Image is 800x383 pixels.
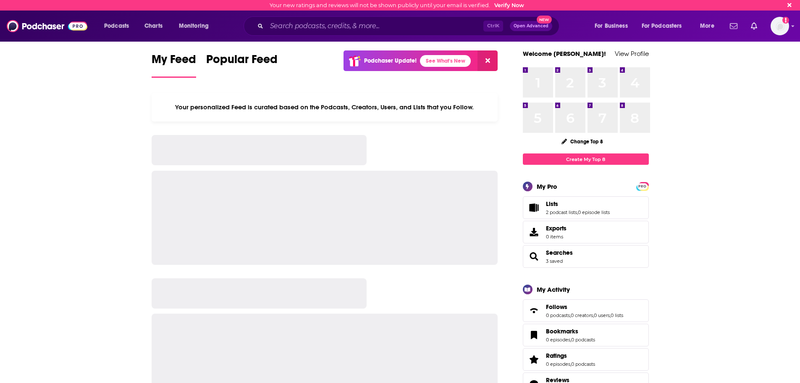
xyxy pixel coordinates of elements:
span: , [593,312,594,318]
span: , [570,361,571,367]
div: Search podcasts, credits, & more... [252,16,567,36]
div: My Pro [537,182,557,190]
a: Follows [526,305,543,317]
span: Open Advanced [514,24,548,28]
span: Bookmarks [523,324,649,346]
a: 0 creators [571,312,593,318]
span: For Podcasters [642,20,682,32]
a: See What's New [420,55,471,67]
span: More [700,20,714,32]
div: Your new ratings and reviews will not be shown publicly until your email is verified. [270,2,524,8]
div: My Activity [537,285,570,293]
button: open menu [173,19,220,33]
svg: Email not verified [782,17,789,24]
input: Search podcasts, credits, & more... [267,19,483,33]
span: Follows [523,299,649,322]
a: Create My Top 8 [523,153,649,165]
a: Lists [546,200,610,208]
span: Exports [546,225,567,232]
a: Searches [526,251,543,262]
span: New [537,16,552,24]
div: Your personalized Feed is curated based on the Podcasts, Creators, Users, and Lists that you Follow. [152,93,498,122]
span: Follows [546,303,567,311]
a: Bookmarks [526,329,543,341]
span: , [577,209,578,215]
span: Popular Feed [206,52,278,71]
button: open menu [589,19,638,33]
a: Verify Now [494,2,524,8]
span: Lists [523,196,649,219]
a: Show notifications dropdown [727,19,741,33]
a: 0 lists [611,312,623,318]
a: Ratings [546,352,595,359]
a: Lists [526,202,543,214]
a: Ratings [526,354,543,365]
button: Show profile menu [771,17,789,35]
a: 0 podcasts [546,312,570,318]
button: Open AdvancedNew [510,21,552,31]
button: open menu [636,19,694,33]
a: Bookmarks [546,328,595,335]
span: , [570,337,571,343]
a: Charts [139,19,168,33]
a: 0 episodes [546,337,570,343]
span: Bookmarks [546,328,578,335]
span: Ctrl K [483,21,503,32]
span: Lists [546,200,558,208]
span: Monitoring [179,20,209,32]
a: My Feed [152,52,196,78]
span: Ratings [546,352,567,359]
a: 0 episodes [546,361,570,367]
span: Charts [144,20,163,32]
span: For Business [595,20,628,32]
a: Follows [546,303,623,311]
span: Logged in as celadonmarketing [771,17,789,35]
img: Podchaser - Follow, Share and Rate Podcasts [7,18,87,34]
a: Welcome [PERSON_NAME]! [523,50,606,58]
span: Exports [526,226,543,238]
a: Searches [546,249,573,256]
a: Exports [523,221,649,243]
a: 0 podcasts [571,361,595,367]
span: Ratings [523,348,649,371]
a: Popular Feed [206,52,278,78]
img: User Profile [771,17,789,35]
a: View Profile [615,50,649,58]
button: Change Top 8 [556,136,609,147]
span: Podcasts [104,20,129,32]
a: 0 podcasts [571,337,595,343]
a: 3 saved [546,258,563,264]
span: , [610,312,611,318]
button: open menu [694,19,725,33]
span: 0 items [546,234,567,240]
a: 0 episode lists [578,209,610,215]
a: Show notifications dropdown [748,19,761,33]
span: Searches [523,245,649,268]
button: open menu [98,19,140,33]
span: , [570,312,571,318]
p: Podchaser Update! [364,57,417,64]
span: My Feed [152,52,196,71]
a: 2 podcast lists [546,209,577,215]
a: PRO [637,183,648,189]
a: 0 users [594,312,610,318]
